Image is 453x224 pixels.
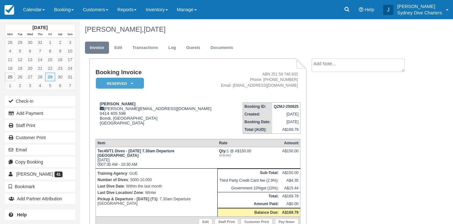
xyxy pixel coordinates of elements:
[219,149,227,153] strong: Qty
[217,200,280,208] th: Amount Paid:
[5,157,75,167] button: Copy Booking
[35,47,45,55] a: 7
[45,64,55,73] a: 22
[280,139,300,147] th: Amount
[164,42,181,54] a: Log
[45,47,55,55] a: 8
[45,81,55,90] a: 5
[217,169,280,177] th: Sub-Total:
[272,126,300,134] td: A$169.79
[280,184,300,192] td: A$15.44
[217,192,280,200] th: Total:
[5,194,75,204] button: Add Partner Attribution
[45,38,55,47] a: 1
[110,42,127,54] a: Edit
[96,101,215,133] div: [PERSON_NAME][EMAIL_ADDRESS][DOMAIN_NAME] 0414 405 598 Bondi, [GEOGRAPHIC_DATA] [GEOGRAPHIC_DATA]
[17,212,27,217] b: Help
[55,31,65,38] th: Sat
[217,184,280,192] td: Government 10%gst (10%):
[65,55,75,64] a: 17
[280,169,300,177] td: A$150.00
[5,47,15,55] a: 4
[383,5,393,15] div: J
[97,189,216,196] p: : Winter
[65,31,75,38] th: Sun
[96,147,217,168] td: [DATE] 07:30 AM - 10:30 AM
[15,47,25,55] a: 5
[55,47,65,55] a: 9
[97,177,216,183] p: : 5000-10,000
[25,38,35,47] a: 30
[243,118,272,126] th: Booking Date:
[16,172,53,177] span: [PERSON_NAME]
[5,132,75,143] a: Customer Print
[97,149,174,158] strong: Tec45/T1 Dives - [DATE] 7.30am Departure [GEOGRAPHIC_DATA]
[5,96,75,106] button: Check-in
[85,42,109,54] a: Invoice
[25,64,35,73] a: 20
[45,73,55,81] a: 29
[35,64,45,73] a: 21
[282,210,298,215] strong: A$169.79
[35,73,45,81] a: 28
[243,110,272,118] th: Created:
[397,3,442,10] p: [PERSON_NAME]
[15,31,25,38] th: Tue
[55,81,65,90] a: 6
[65,47,75,55] a: 10
[243,126,272,134] th: Total (AUD):
[5,181,75,192] button: Bookmark
[15,64,25,73] a: 19
[359,7,363,12] i: Help
[25,55,35,64] a: 13
[25,73,35,81] a: 27
[25,31,35,38] th: Wed
[272,110,300,118] td: [DATE]
[100,101,136,106] strong: [PERSON_NAME]
[96,139,217,147] th: Item
[280,200,300,208] td: A$0.00
[96,77,142,89] a: Reserved
[55,55,65,64] a: 16
[32,25,47,30] strong: [DATE]
[144,25,165,33] span: [DATE]
[181,42,205,54] a: Guests
[5,64,15,73] a: 18
[55,73,65,81] a: 30
[243,102,272,110] th: Booking ID:
[25,81,35,90] a: 3
[4,5,14,15] img: checkfront-main-nav-mini-logo.png
[5,31,15,38] th: Mon
[280,192,300,200] td: A$169.79
[5,38,15,47] a: 28
[397,10,442,16] p: Sydney Dive Charters
[272,118,300,126] td: [DATE]
[274,104,298,109] strong: QZMJ-250825
[45,31,55,38] th: Fri
[35,81,45,90] a: 4
[35,55,45,64] a: 14
[15,73,25,81] a: 26
[97,190,143,195] strong: Last Dive Location/ Zone
[55,172,63,177] span: 41
[5,169,75,179] a: [PERSON_NAME] 41
[219,153,279,157] em: (Introfe)
[97,197,157,201] strong: Pickup & Departure - [DATE] (T1)
[85,26,415,33] h1: [PERSON_NAME],
[217,139,280,147] th: Rate
[5,120,75,131] a: Staff Print
[97,184,124,188] strong: Last Dive Date
[128,42,163,54] a: Transactions
[282,149,298,158] div: A$150.00
[65,81,75,90] a: 7
[97,170,216,177] p: : GUE
[5,81,15,90] a: 1
[217,208,280,216] th: Balance Due:
[365,7,374,12] span: Help
[45,55,55,64] a: 15
[97,183,216,189] p: : Within the last month
[35,31,45,38] th: Thu
[55,38,65,47] a: 2
[5,210,75,220] a: Help
[55,64,65,73] a: 23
